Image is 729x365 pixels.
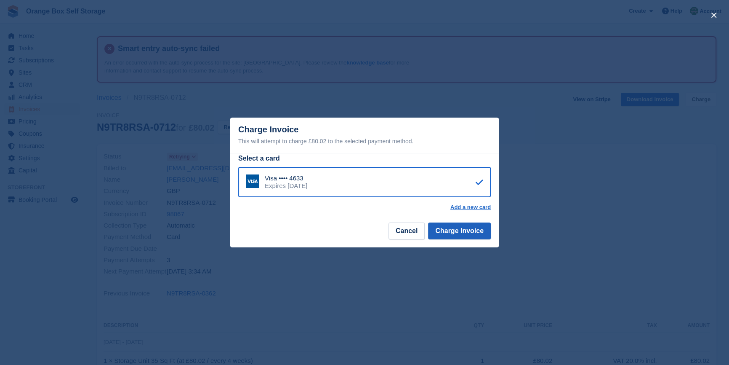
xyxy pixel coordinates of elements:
[707,8,721,22] button: close
[265,182,307,190] div: Expires [DATE]
[238,153,491,164] div: Select a card
[246,174,259,188] img: Visa Logo
[450,204,491,211] a: Add a new card
[428,223,491,239] button: Charge Invoice
[238,125,491,146] div: Charge Invoice
[388,223,425,239] button: Cancel
[238,136,491,146] div: This will attempt to charge £80.02 to the selected payment method.
[265,174,307,182] div: Visa •••• 4633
